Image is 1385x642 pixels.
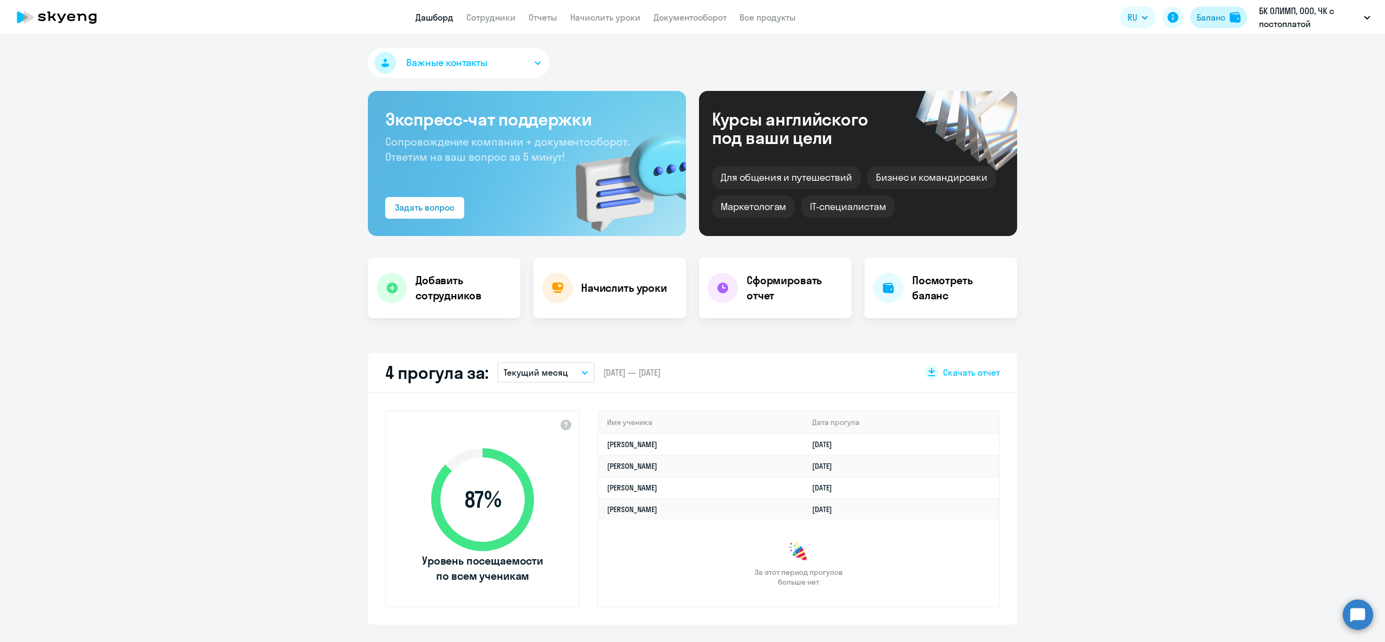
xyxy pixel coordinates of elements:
[603,366,661,378] span: [DATE] — [DATE]
[385,108,669,130] h3: Экспресс-чат поддержки
[812,505,841,514] a: [DATE]
[385,197,464,219] button: Задать вопрос
[415,273,512,303] h4: Добавить сотрудников
[497,362,595,383] button: Текущий месяц
[560,114,686,236] img: bg-img
[504,366,568,379] p: Текущий месяц
[1127,11,1137,24] span: RU
[788,541,809,563] img: congrats
[1190,6,1247,28] button: Балансbalance
[570,12,641,23] a: Начислить уроки
[1254,4,1376,30] button: БК ОЛИМП, ООО, ЧК с постоплатой
[581,280,667,296] h4: Начислить уроки
[812,461,841,471] a: [DATE]
[812,483,841,493] a: [DATE]
[867,166,996,189] div: Бизнес и командировки
[385,362,489,383] h2: 4 прогула за:
[801,195,894,218] div: IT-специалистам
[420,487,545,513] span: 87 %
[607,505,657,514] a: [PERSON_NAME]
[803,411,999,434] th: Дата прогула
[943,366,1000,378] span: Скачать отчет
[607,483,657,493] a: [PERSON_NAME]
[654,12,727,23] a: Документооборот
[712,110,897,147] div: Курсы английского под ваши цели
[912,273,1008,303] h4: Посмотреть баланс
[1259,4,1360,30] p: БК ОЛИМП, ООО, ЧК с постоплатой
[740,12,796,23] a: Все продукты
[395,201,454,214] div: Задать вопрос
[1230,12,1241,23] img: balance
[712,195,795,218] div: Маркетологам
[368,48,550,78] button: Важные контакты
[385,135,630,163] span: Сопровождение компании + документооборот. Ответим на ваш вопрос за 5 минут!
[607,461,657,471] a: [PERSON_NAME]
[812,440,841,449] a: [DATE]
[1197,11,1225,24] div: Баланс
[607,440,657,449] a: [PERSON_NAME]
[712,166,861,189] div: Для общения и путешествий
[415,12,453,23] a: Дашборд
[529,12,557,23] a: Отчеты
[420,553,545,584] span: Уровень посещаемости по всем ученикам
[1120,6,1156,28] button: RU
[406,56,487,70] span: Важные контакты
[753,567,844,587] span: За этот период прогулов больше нет
[466,12,516,23] a: Сотрудники
[747,273,843,303] h4: Сформировать отчет
[598,411,803,434] th: Имя ученика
